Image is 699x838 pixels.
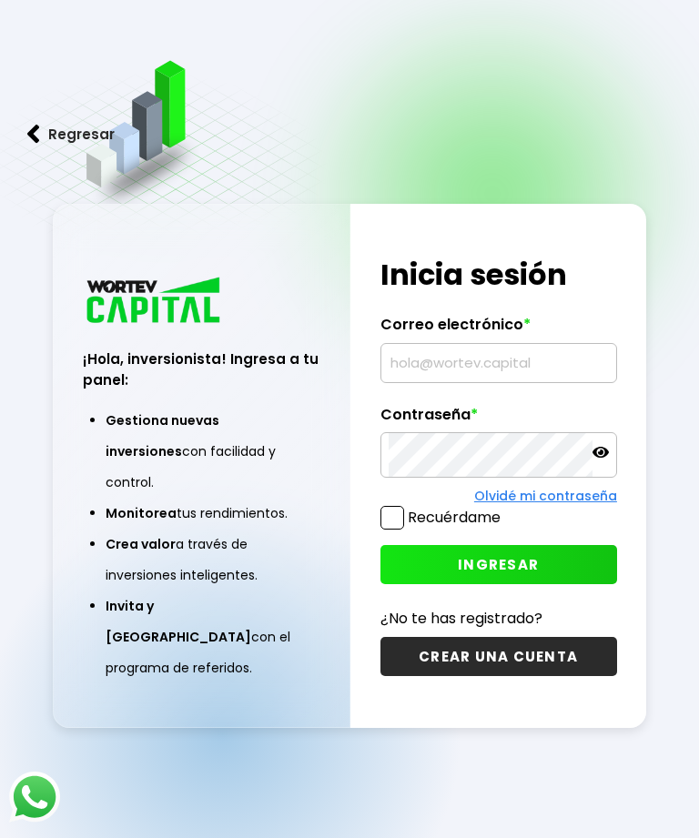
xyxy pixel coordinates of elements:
[474,487,617,505] a: Olvidé mi contraseña
[27,125,40,144] img: flecha izquierda
[9,772,60,823] img: logos_whatsapp-icon.242b2217.svg
[106,597,251,646] span: Invita y [GEOGRAPHIC_DATA]
[106,405,297,498] li: con facilidad y control.
[83,348,319,390] h3: ¡Hola, inversionista! Ingresa a tu panel:
[408,507,501,528] label: Recuérdame
[380,607,617,676] a: ¿No te has registrado?CREAR UNA CUENTA
[106,535,176,553] span: Crea valor
[380,316,617,343] label: Correo electrónico
[458,555,539,574] span: INGRESAR
[380,607,617,630] p: ¿No te has registrado?
[380,253,617,297] h1: Inicia sesión
[83,275,227,328] img: logo_wortev_capital
[380,545,617,584] button: INGRESAR
[106,529,297,591] li: a través de inversiones inteligentes.
[106,498,297,529] li: tus rendimientos.
[106,411,219,460] span: Gestiona nuevas inversiones
[389,344,609,382] input: hola@wortev.capital
[106,504,177,522] span: Monitorea
[380,406,617,433] label: Contraseña
[380,637,617,676] button: CREAR UNA CUENTA
[106,591,297,683] li: con el programa de referidos.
